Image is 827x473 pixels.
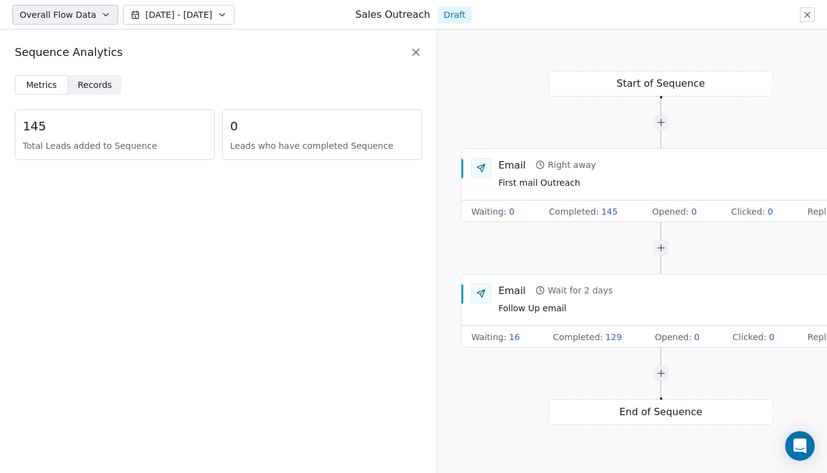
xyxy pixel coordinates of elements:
div: Email [498,158,525,172]
span: Completed : [553,331,603,343]
div: Open Intercom Messenger [785,431,815,461]
span: Draft [444,9,465,21]
span: First mail Outreach [498,177,596,190]
span: Clicked : [733,331,767,343]
span: 0 [767,205,773,218]
span: 145 [601,205,618,218]
span: Sequence Analytics [15,44,122,60]
span: Follow Up email [498,302,613,316]
span: 0 [769,331,775,343]
span: Total Leads added to Sequence [23,140,207,152]
span: 0 [691,205,697,218]
span: 0 [509,205,514,218]
span: Leads who have completed Sequence [230,140,414,152]
span: 16 [509,331,520,343]
span: Waiting : [471,205,506,218]
button: [DATE] - [DATE] [123,5,234,25]
span: Opened : [655,331,692,343]
span: Opened : [652,205,689,218]
span: Completed : [549,205,599,218]
button: Overall Flow Data [12,5,118,25]
span: 0 [694,331,700,343]
span: Overall Flow Data [20,9,96,21]
span: Clicked : [731,205,765,218]
div: End of Sequence [548,399,773,425]
span: 0 [230,117,414,135]
span: [DATE] - [DATE] [145,9,212,21]
div: Email [498,284,525,297]
span: 129 [605,331,622,343]
h1: Sales Outreach [356,8,431,22]
span: 145 [23,117,207,135]
span: Waiting : [471,331,506,343]
span: Records [78,79,112,92]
